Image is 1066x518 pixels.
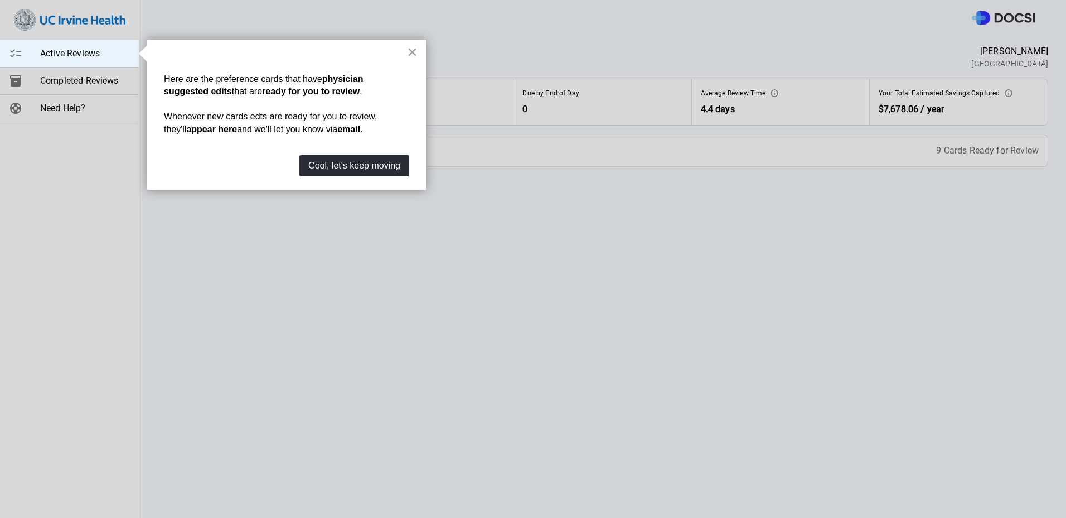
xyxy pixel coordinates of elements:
span: Here are the preference cards that have [164,74,322,84]
span: Whenever new cards edts are ready for you to review, they'll [164,112,380,133]
strong: ready for you to review [262,87,360,96]
span: . [360,124,362,134]
button: Cool, let's keep moving [299,155,409,176]
span: and we'll let you know via [237,124,337,134]
span: Active Reviews [40,47,130,60]
button: Close [407,43,418,61]
strong: email [337,124,360,134]
span: that are [232,87,262,96]
strong: physician suggested edits [164,74,366,96]
strong: appear here [186,124,237,134]
span: . [360,87,362,96]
